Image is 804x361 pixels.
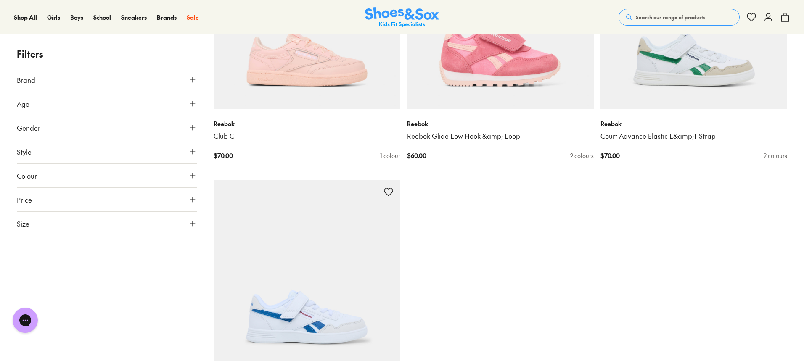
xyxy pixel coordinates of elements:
[47,13,60,22] a: Girls
[570,151,594,160] div: 2 colours
[17,92,197,116] button: Age
[17,164,197,187] button: Colour
[214,119,400,128] p: Reebok
[619,9,740,26] button: Search our range of products
[17,212,197,235] button: Size
[17,68,197,92] button: Brand
[17,47,197,61] p: Filters
[47,13,60,21] span: Girls
[365,7,439,28] a: Shoes & Sox
[407,132,594,141] a: Reebok Glide Low Hook &amp; Loop
[8,305,42,336] iframe: Gorgias live chat messenger
[157,13,177,21] span: Brands
[214,132,400,141] a: Club C
[17,195,32,205] span: Price
[17,99,29,109] span: Age
[214,151,233,160] span: $ 70.00
[17,116,197,140] button: Gender
[600,151,620,160] span: $ 70.00
[365,7,439,28] img: SNS_Logo_Responsive.svg
[17,75,35,85] span: Brand
[17,188,197,211] button: Price
[70,13,83,22] a: Boys
[70,13,83,21] span: Boys
[600,119,787,128] p: Reebok
[17,171,37,181] span: Colour
[187,13,199,22] a: Sale
[407,119,594,128] p: Reebok
[121,13,147,21] span: Sneakers
[407,151,426,160] span: $ 60.00
[93,13,111,22] a: School
[600,132,787,141] a: Court Advance Elastic L&amp;T Strap
[17,123,40,133] span: Gender
[17,140,197,163] button: Style
[636,13,705,21] span: Search our range of products
[17,219,29,229] span: Size
[187,13,199,21] span: Sale
[14,13,37,21] span: Shop All
[121,13,147,22] a: Sneakers
[14,13,37,22] a: Shop All
[380,151,400,160] div: 1 colour
[17,147,32,157] span: Style
[764,151,787,160] div: 2 colours
[93,13,111,21] span: School
[157,13,177,22] a: Brands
